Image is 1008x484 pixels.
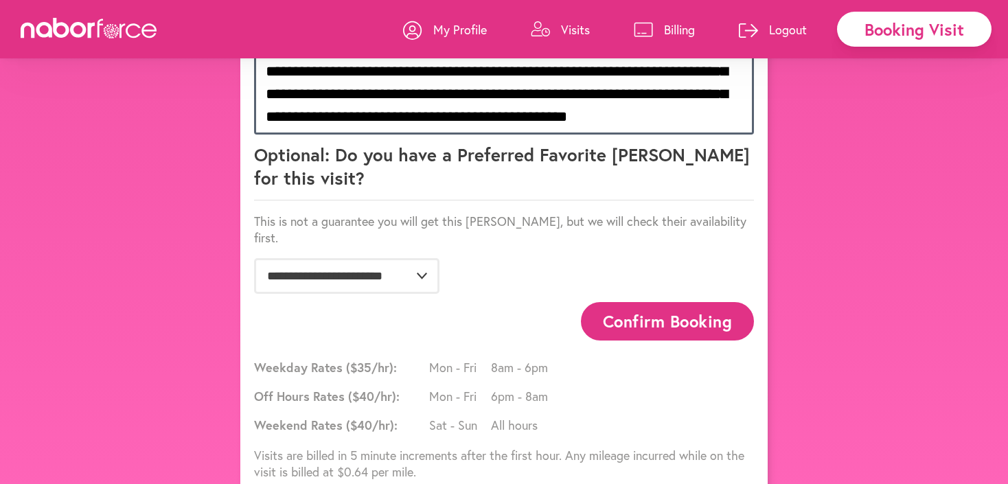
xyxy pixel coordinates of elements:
[531,9,590,50] a: Visits
[346,417,398,433] span: ($ 40 /hr):
[769,21,807,38] p: Logout
[254,388,426,404] span: Off Hours Rates
[254,143,754,200] p: Optional: Do you have a Preferred Favorite [PERSON_NAME] for this visit?
[348,388,400,404] span: ($ 40 /hr):
[664,21,695,38] p: Billing
[429,417,491,433] span: Sat - Sun
[254,213,754,246] p: This is not a guarantee you will get this [PERSON_NAME], but we will check their availability first.
[254,417,426,433] span: Weekend Rates
[433,21,487,38] p: My Profile
[403,9,487,50] a: My Profile
[429,388,491,404] span: Mon - Fri
[346,359,397,376] span: ($ 35 /hr):
[254,359,426,376] span: Weekday Rates
[634,9,695,50] a: Billing
[837,12,992,47] div: Booking Visit
[429,359,491,376] span: Mon - Fri
[491,417,553,433] span: All hours
[491,388,553,404] span: 6pm - 8am
[581,302,754,340] button: Confirm Booking
[561,21,590,38] p: Visits
[254,447,754,480] p: Visits are billed in 5 minute increments after the first hour. Any mileage incurred while on the ...
[491,359,553,376] span: 8am - 6pm
[739,9,807,50] a: Logout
